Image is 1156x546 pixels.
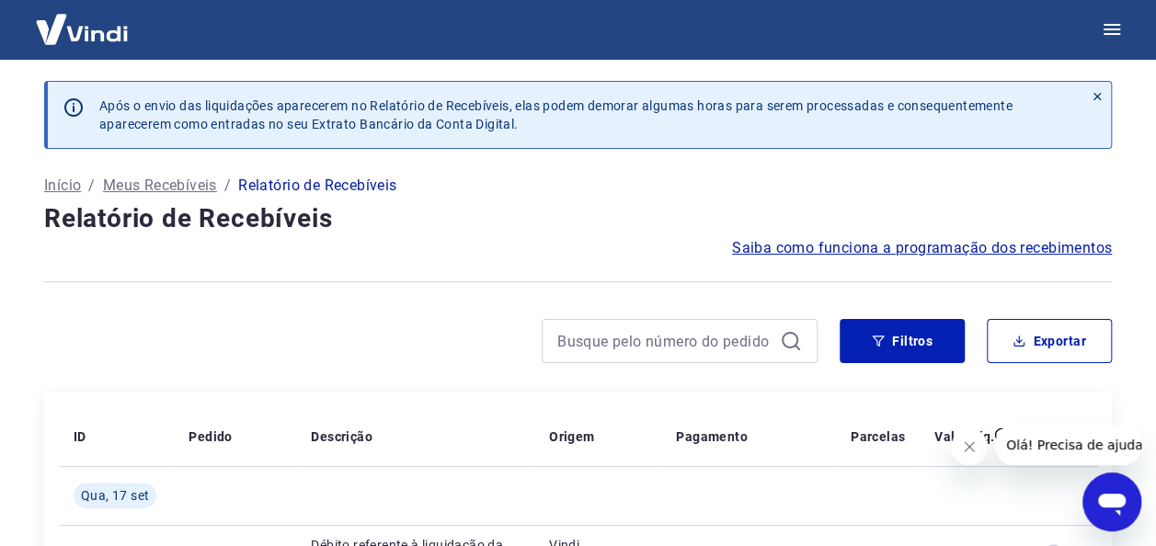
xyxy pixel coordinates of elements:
h4: Relatório de Recebíveis [44,200,1112,237]
button: Exportar [987,319,1112,363]
iframe: Botão para abrir a janela de mensagens [1082,472,1141,531]
a: Meus Recebíveis [103,175,217,197]
span: Olá! Precisa de ajuda? [11,13,155,28]
p: ID [74,427,86,446]
p: / [224,175,231,197]
p: Parcelas [851,427,905,446]
button: Filtros [840,319,965,363]
img: Vindi [22,1,142,57]
p: Valor Líq. [934,427,994,446]
iframe: Fechar mensagem [951,428,988,465]
span: Qua, 17 set [81,486,149,505]
p: / [88,175,95,197]
p: Após o envio das liquidações aparecerem no Relatório de Recebíveis, elas podem demorar algumas ho... [99,97,1069,133]
a: Início [44,175,81,197]
a: Saiba como funciona a programação dos recebimentos [732,237,1112,259]
input: Busque pelo número do pedido [557,327,773,355]
p: Descrição [311,427,372,446]
p: Origem [549,427,594,446]
p: Relatório de Recebíveis [238,175,396,197]
p: Pedido [189,427,232,446]
p: Pagamento [676,427,748,446]
iframe: Mensagem da empresa [995,425,1141,465]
